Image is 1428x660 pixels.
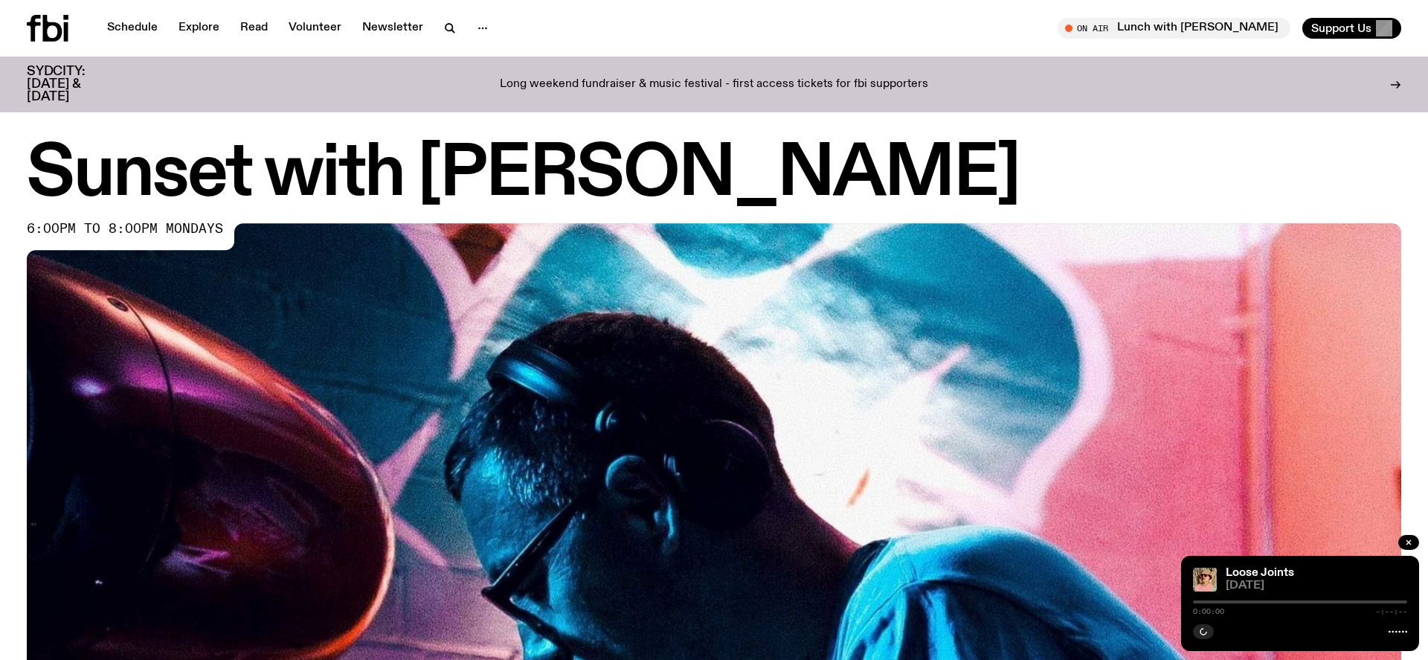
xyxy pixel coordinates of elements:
[27,65,122,103] h3: SYDCITY: [DATE] & [DATE]
[231,18,277,39] a: Read
[280,18,350,39] a: Volunteer
[1226,580,1407,592] span: [DATE]
[27,141,1401,208] h1: Sunset with [PERSON_NAME]
[500,78,928,92] p: Long weekend fundraiser & music festival - first access tickets for fbi supporters
[170,18,228,39] a: Explore
[1376,608,1407,615] span: -:--:--
[1193,608,1224,615] span: 0:00:00
[353,18,432,39] a: Newsletter
[98,18,167,39] a: Schedule
[1058,18,1290,39] button: On AirLunch with [PERSON_NAME]
[1226,567,1294,579] a: Loose Joints
[1302,18,1401,39] button: Support Us
[27,223,223,235] span: 6:00pm to 8:00pm mondays
[1193,568,1217,592] img: Tyson stands in front of a paperbark tree wearing orange sunglasses, a suede bucket hat and a pin...
[1311,22,1371,35] span: Support Us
